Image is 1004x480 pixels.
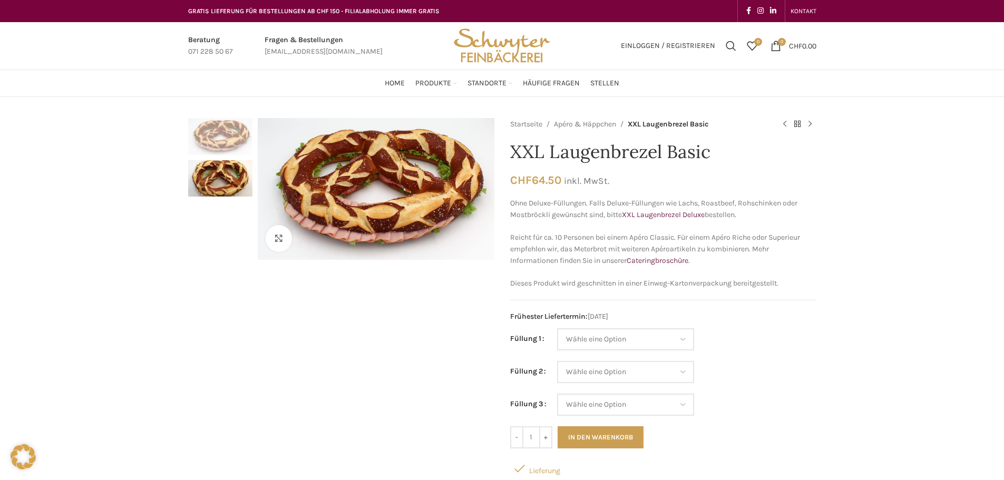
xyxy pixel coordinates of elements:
[188,118,252,155] img: XXL Laugenbrezel Basic
[183,73,822,94] div: Main navigation
[789,41,802,50] span: CHF
[415,79,451,89] span: Produkte
[510,366,546,377] label: Füllung 2
[510,459,816,478] div: Lieferung
[510,141,816,163] h1: XXL Laugenbrezel Basic
[510,333,544,345] label: Füllung 1
[742,35,763,56] a: 0
[754,38,762,46] span: 0
[265,34,383,58] a: Infobox link
[789,41,816,50] bdi: 0.00
[754,4,767,18] a: Instagram social link
[590,79,619,89] span: Stellen
[467,79,506,89] span: Standorte
[450,22,553,70] img: Bäckerei Schwyter
[616,35,720,56] a: Einloggen / Registrieren
[523,79,580,89] span: Häufige Fragen
[510,119,542,130] a: Startseite
[720,35,742,56] a: Suchen
[628,119,708,130] span: XXL Laugenbrezel Basic
[450,41,553,50] a: Site logo
[510,312,588,321] span: Frühester Liefertermin:
[510,173,532,187] span: CHF
[523,426,539,448] input: Produktmenge
[510,311,816,322] span: [DATE]
[523,73,580,94] a: Häufige Fragen
[385,73,405,94] a: Home
[510,232,816,267] p: Reicht für ca. 10 Personen bei einem Apéro Classic. Für einem Apéro Riche oder Superieur empfehle...
[621,42,715,50] span: Einloggen / Registrieren
[791,7,816,15] span: KONTAKT
[467,73,512,94] a: Standorte
[385,79,405,89] span: Home
[415,73,457,94] a: Produkte
[767,4,779,18] a: Linkedin social link
[622,210,705,219] a: XXL Laugenbrezel Deluxe
[554,119,616,130] a: Apéro & Häppchen
[778,118,791,131] a: Previous product
[510,426,523,448] input: -
[510,118,768,131] nav: Breadcrumb
[765,35,822,56] a: 0 CHF0.00
[778,38,786,46] span: 0
[188,7,440,15] span: GRATIS LIEFERUNG FÜR BESTELLUNGEN AB CHF 150 - FILIALABHOLUNG IMMER GRATIS
[785,1,822,22] div: Secondary navigation
[539,426,552,448] input: +
[510,278,816,289] p: Dieses Produkt wird geschnitten in einer Einweg-Kartonverpackung bereitgestellt.
[804,118,816,131] a: Next product
[188,34,233,58] a: Infobox link
[188,160,252,197] img: XXL Laugenbrezel Basic – Bild 2
[564,175,609,186] small: inkl. MwSt.
[627,256,688,265] a: Cateringbroschüre
[510,198,816,221] p: Ohne Deluxe-Füllungen. Falls Deluxe-Füllungen wie Lachs, Roastbeef, Rohschinken oder Mostbröckli ...
[743,4,754,18] a: Facebook social link
[510,398,547,410] label: Füllung 3
[791,1,816,22] a: KONTAKT
[510,173,561,187] bdi: 64.50
[590,73,619,94] a: Stellen
[558,426,644,448] button: In den Warenkorb
[742,35,763,56] div: Meine Wunschliste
